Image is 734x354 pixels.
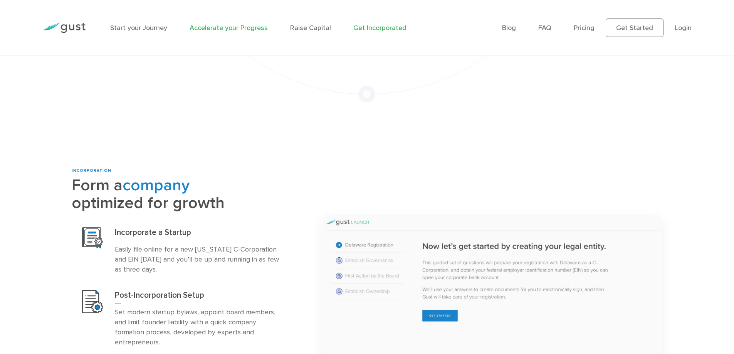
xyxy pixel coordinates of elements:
a: Blog [502,24,516,32]
img: Gust Logo [42,23,86,33]
span: company [123,176,190,195]
div: INCORPORATION [72,168,294,174]
h2: Form a optimized for growth [72,177,294,212]
p: Easily file online for a new [US_STATE] C-Corporation and EIN [DATE] and you’ll be up and running... [115,245,283,275]
a: Accelerate your Progress [190,24,268,32]
a: Pricing [574,24,595,32]
a: FAQ [538,24,551,32]
img: Incorporation Icon [82,227,103,248]
a: Raise Capital [290,24,331,32]
a: Start your Journey [110,24,167,32]
img: Post Incorporation Setup [82,290,103,313]
p: Set modern startup bylaws, appoint board members, and limit founder liability with a quick compan... [115,307,283,347]
h3: Post-Incorporation Setup [115,290,283,304]
a: Login [675,24,692,32]
a: Get Started [606,18,663,37]
h3: Incorporate a Startup [115,227,283,241]
a: Get Incorporated [353,24,406,32]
